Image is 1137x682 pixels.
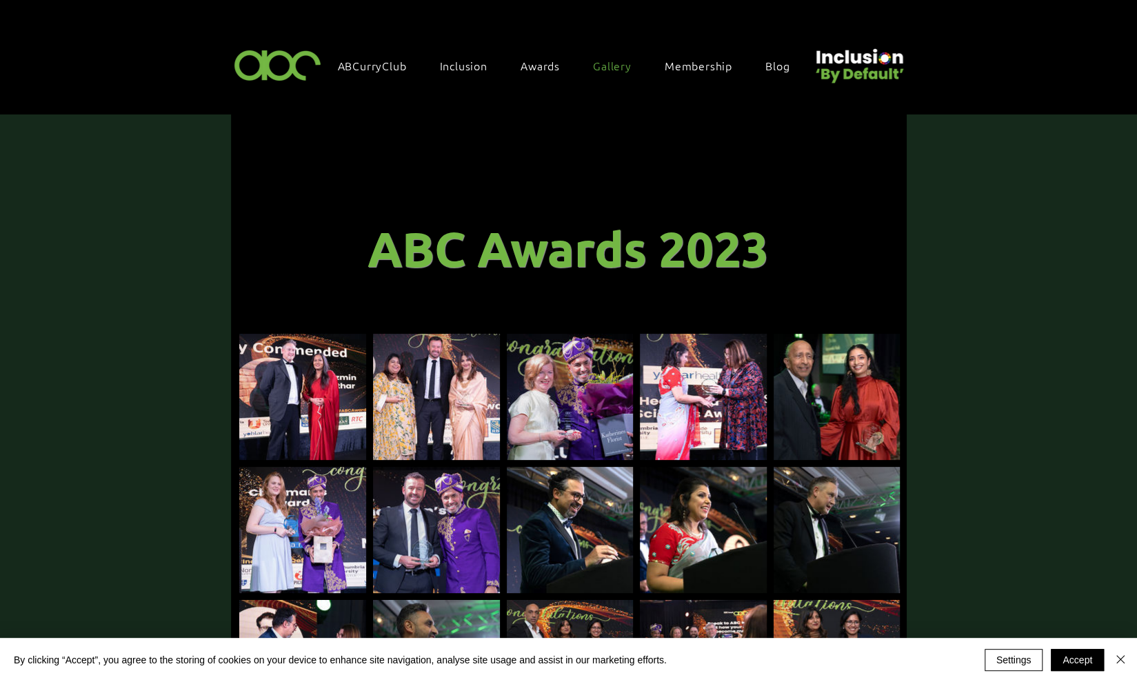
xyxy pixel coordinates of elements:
div: Inclusion [433,51,508,80]
a: Gallery [586,51,652,80]
img: ABC-Logo-Blank-Background-01-01-2.png [230,44,325,85]
span: Blog [765,58,789,73]
span: ABCurryClub [338,58,407,73]
img: Close [1112,651,1129,668]
span: By clicking “Accept”, you agree to the storing of cookies on your device to enhance site navigati... [14,654,667,666]
span: ABC Awards 2023 [368,219,769,278]
button: Accept [1051,649,1104,671]
span: Inclusion [440,58,487,73]
span: Awards [521,58,560,73]
button: Settings [985,649,1043,671]
a: Membership [658,51,753,80]
span: Gallery [593,58,632,73]
a: Blog [758,51,810,80]
button: Close [1112,649,1129,671]
a: ABCurryClub [331,51,427,80]
span: Membership [665,58,732,73]
nav: Site [331,51,811,80]
div: Awards [514,51,581,80]
img: Untitled design (22).png [811,37,906,85]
